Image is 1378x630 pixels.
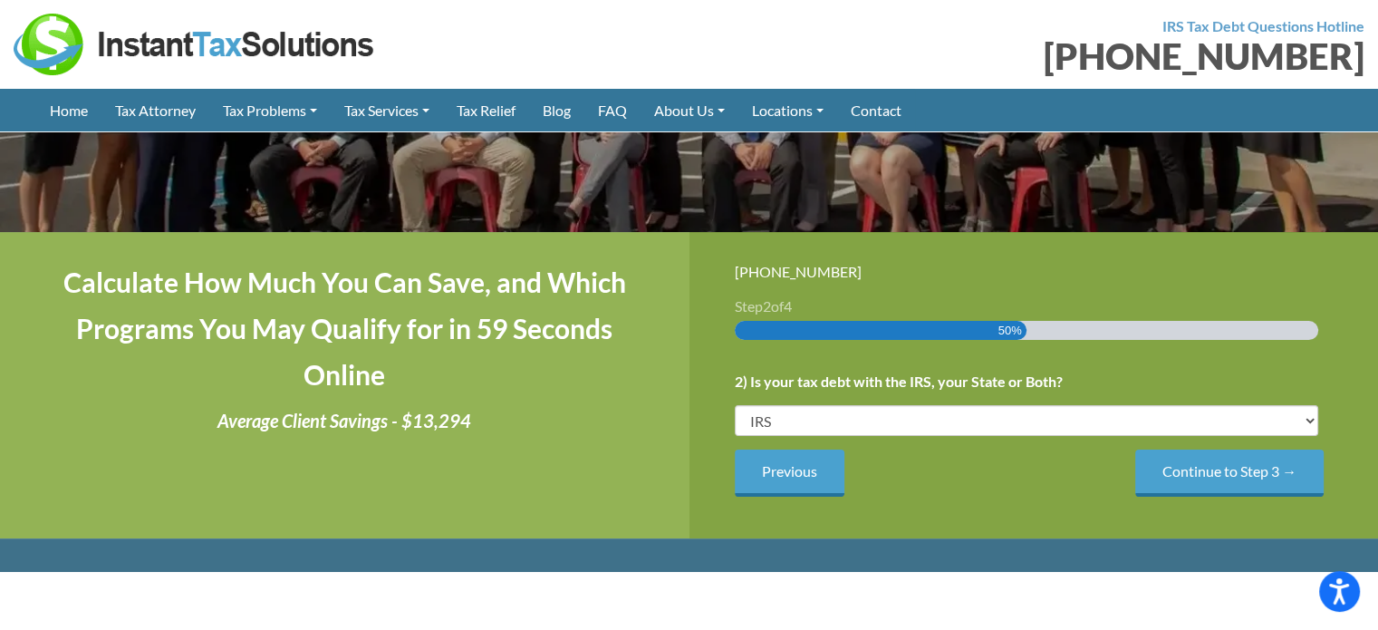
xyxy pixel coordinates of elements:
[101,89,209,131] a: Tax Attorney
[14,14,376,75] img: Instant Tax Solutions Logo
[703,38,1365,74] div: [PHONE_NUMBER]
[45,259,644,398] h4: Calculate How Much You Can Save, and Which Programs You May Qualify for in 59 Seconds Online
[837,89,915,131] a: Contact
[36,89,101,131] a: Home
[331,89,443,131] a: Tax Services
[529,89,584,131] a: Blog
[735,259,1334,284] div: [PHONE_NUMBER]
[784,297,792,315] span: 4
[1135,450,1324,496] input: Continue to Step 3 →
[217,410,471,431] i: Average Client Savings - $13,294
[443,89,529,131] a: Tax Relief
[735,299,1334,314] h3: Step of
[14,34,376,51] a: Instant Tax Solutions Logo
[763,297,771,315] span: 2
[209,89,331,131] a: Tax Problems
[998,321,1022,340] span: 50%
[738,89,837,131] a: Locations
[735,450,844,496] input: Previous
[735,373,1063,392] label: 2) Is your tax debt with the IRS, your State or Both?
[641,89,738,131] a: About Us
[1162,17,1364,34] strong: IRS Tax Debt Questions Hotline
[584,89,641,131] a: FAQ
